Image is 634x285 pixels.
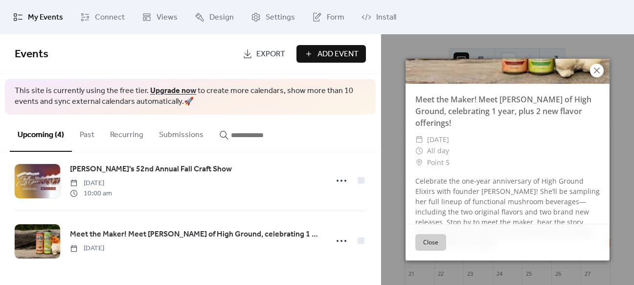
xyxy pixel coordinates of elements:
div: ​ [415,157,423,168]
a: Form [305,4,352,30]
a: My Events [6,4,70,30]
span: 10:00 am [70,189,112,199]
a: Install [354,4,404,30]
span: Events [15,44,48,65]
a: Connect [73,4,132,30]
a: Export [235,45,293,63]
div: ​ [415,145,423,157]
span: All day [427,145,449,157]
button: Submissions [151,115,211,151]
a: Design [187,4,241,30]
span: Point 5 [427,157,450,168]
span: Meet the Maker! Meet [PERSON_NAME] of High Ground, celebrating 1 year, plus 2 new flavor offerings! [70,229,321,240]
span: Connect [95,12,125,24]
span: Form [327,12,344,24]
span: Views [157,12,178,24]
a: Views [135,4,185,30]
button: Past [72,115,102,151]
span: My Events [28,12,63,24]
div: ​ [415,134,423,145]
span: Export [256,48,285,60]
span: Install [376,12,396,24]
a: Settings [244,4,302,30]
span: This site is currently using the free tier. to create more calendars, show more than 10 events an... [15,86,366,108]
a: Meet the Maker! Meet [PERSON_NAME] of High Ground, celebrating 1 year, plus 2 new flavor offerings! [70,228,321,241]
span: Design [209,12,234,24]
div: Meet the Maker! Meet [PERSON_NAME] of High Ground, celebrating 1 year, plus 2 new flavor offerings! [406,94,610,129]
button: Close [415,234,446,251]
button: Upcoming (4) [10,115,72,152]
a: Upgrade now [150,83,196,98]
a: [PERSON_NAME]'s 52nd Annual Fall Craft Show [70,163,232,176]
span: Settings [266,12,295,24]
span: [DATE] [70,243,104,254]
button: Recurring [102,115,151,151]
span: Add Event [317,48,359,60]
button: Add Event [296,45,366,63]
span: [DATE] [427,134,449,145]
span: [PERSON_NAME]'s 52nd Annual Fall Craft Show [70,164,232,175]
div: Celebrate the one-year anniversary of High Ground Elixirs with founder [PERSON_NAME]! She’ll be s... [406,176,610,248]
span: [DATE] [70,178,112,189]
